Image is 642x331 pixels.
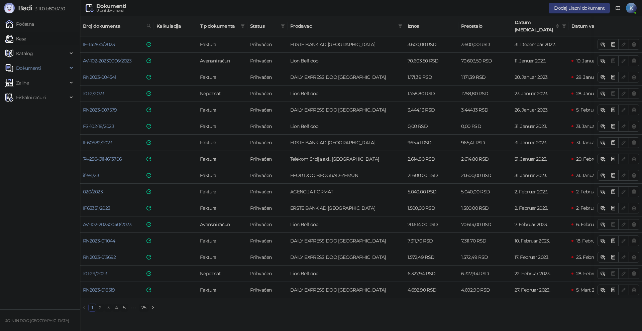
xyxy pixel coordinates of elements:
img: Ulazni dokumenti [86,4,94,12]
th: Kalkulacija [154,16,197,36]
td: 1.171,39 RSD [405,69,458,86]
a: AV-102-20230040/2023 [83,221,131,227]
td: Faktura [197,151,247,167]
td: 1.500,00 RSD [458,200,512,216]
td: 6.327,94 RSD [405,266,458,282]
td: 27. Februar 2023. [512,282,569,298]
a: IF60682/2023 [83,140,112,146]
td: Faktura [197,249,247,266]
td: 31. Januar 2023. [512,118,569,135]
span: 5. Mart 2023. [576,287,603,293]
a: RN2023-013692 [83,254,116,260]
td: 1.758,80 RSD [458,86,512,102]
img: e-Faktura [146,58,151,63]
span: 5. Februar 2023. [576,107,610,113]
span: 31. Januar 2023. [576,123,609,129]
td: 17. Februar 2023. [512,249,569,266]
a: IF-T42847/2023 [83,41,115,47]
li: Sledeća strana [149,304,157,312]
span: 25. Februar 2023. [576,254,612,260]
span: 18. Februar 2023. [576,238,611,244]
span: filter [397,21,404,31]
td: 3.444,13 RSD [405,102,458,118]
li: Sledećih 5 Strana [128,304,139,312]
span: filter [281,24,285,28]
td: Prihvaćen [247,53,288,69]
td: Lion Belf doo [288,216,405,233]
td: 4.692,90 RSD [405,282,458,298]
span: Dokumenti [16,61,41,75]
td: 31. Decembar 2022. [512,36,569,53]
td: Prihvaćen [247,233,288,249]
td: Lion Belf doo [288,53,405,69]
td: Prihvaćen [247,36,288,53]
td: DAILY EXPRESS DOO BEOGRAD [288,282,405,298]
td: 7.311,70 RSD [405,233,458,249]
li: 2 [96,304,104,312]
td: Prihvaćen [247,282,288,298]
a: Početna [5,17,34,31]
li: 4 [112,304,120,312]
td: 0,00 RSD [405,118,458,135]
td: Faktura [197,167,247,184]
td: 10. Februar 2023. [512,233,569,249]
td: 3.444,13 RSD [458,102,512,118]
td: 0,00 RSD [458,118,512,135]
td: 21.600,00 RSD [458,167,512,184]
td: Prihvaćen [247,184,288,200]
td: 1.758,80 RSD [405,86,458,102]
span: 6. Februar 2023. [576,221,610,227]
td: 965,41 RSD [405,135,458,151]
img: e-Faktura [146,75,151,79]
td: Prihvaćen [247,69,288,86]
td: Prihvaćen [247,249,288,266]
td: 22. Februar 2023. [512,266,569,282]
td: DAILY EXPRESS DOO BEOGRAD [288,249,405,266]
span: Badi [18,4,32,12]
a: 020/2023 [83,189,103,195]
span: Status [250,22,278,30]
td: Faktura [197,282,247,298]
td: Faktura [197,135,247,151]
span: 31. Januar 2023. [576,172,609,178]
td: 6.327,94 RSD [458,266,512,282]
a: 5 [121,304,128,311]
a: AV-102-20230006/2023 [83,58,131,64]
span: filter [239,21,246,31]
a: RN2023-004541 [83,74,116,80]
td: Prihvaćen [247,151,288,167]
td: ERSTE BANK AD NOVI SAD [288,135,405,151]
a: 3 [105,304,112,311]
td: EFOR DOO BEOGRAD-ZEMUN [288,167,405,184]
button: left [80,304,88,312]
td: 1.171,39 RSD [458,69,512,86]
td: DAILY EXPRESS DOO BEOGRAD [288,102,405,118]
th: Prodavac [288,16,405,36]
span: filter [561,17,567,35]
img: e-Faktura [146,222,151,227]
img: e-Faktura [146,288,151,292]
td: Nepoznat [197,266,247,282]
span: ••• [128,304,139,312]
span: K [626,3,637,13]
td: Faktura [197,233,247,249]
li: 25 [139,304,149,312]
span: Zalihe [16,76,29,90]
th: Tip dokumenta [197,16,247,36]
td: 70.614,00 RSD [405,216,458,233]
td: Avansni račun [197,53,247,69]
span: Fiskalni računi [16,91,46,104]
a: 74-256-011-1613706 [83,156,122,162]
th: Iznos [405,16,458,36]
td: 1.500,00 RSD [405,200,458,216]
td: 1.572,49 RSD [458,249,512,266]
td: Nepoznat [197,86,247,102]
td: 70.614,00 RSD [458,216,512,233]
img: e-Faktura [146,108,151,112]
td: Prihvaćen [247,135,288,151]
a: RN2023-007579 [83,107,117,113]
button: right [149,304,157,312]
span: 2. Februar 2023. [576,189,610,195]
td: Prihvaćen [247,167,288,184]
th: Preostalo [458,16,512,36]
